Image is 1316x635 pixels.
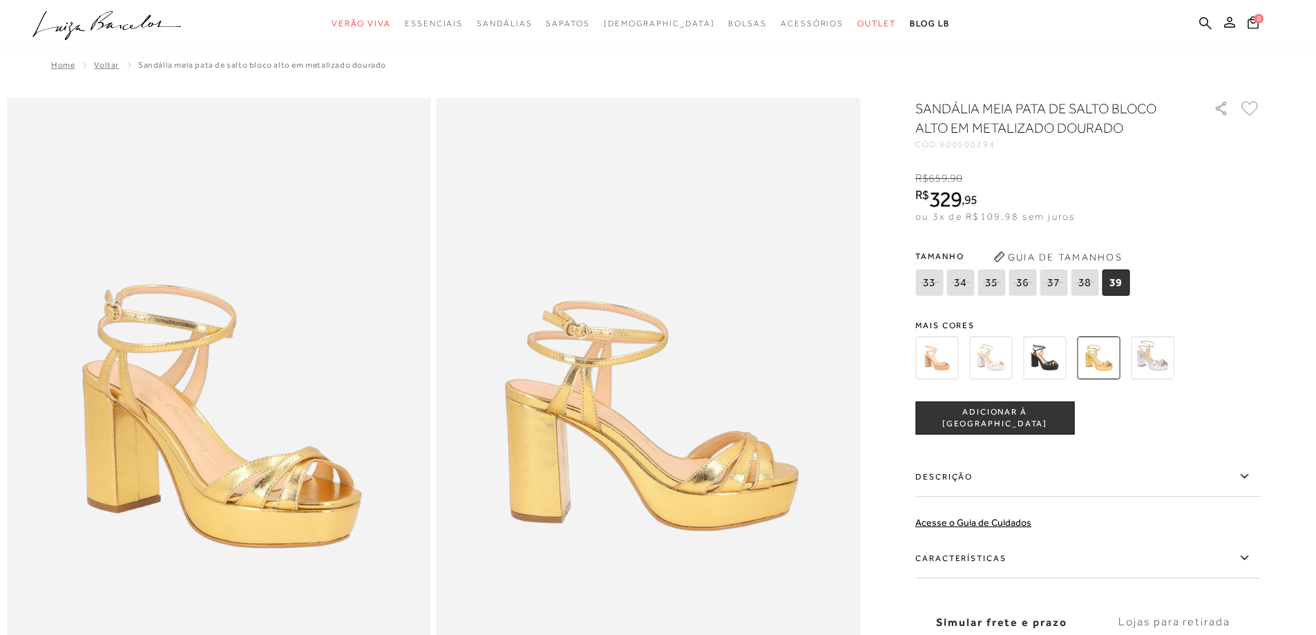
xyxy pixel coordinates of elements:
span: Verão Viva [332,19,391,28]
button: Guia de Tamanhos [989,246,1127,268]
span: SANDÁLIA MEIA PATA DE SALTO BLOCO ALTO EM METALIZADO DOURADO [138,60,386,70]
img: SANDÁLIA MEIA PATA DE SALTO BLOCO ALTO EM METALIZADO DOURADO [1077,337,1120,379]
button: 0 [1243,15,1263,34]
span: 95 [964,192,978,207]
a: categoryNavScreenReaderText [728,11,767,37]
a: categoryNavScreenReaderText [781,11,843,37]
img: SANDÁLIA MEIA PATA DE SALTO BLOCO ALTO EM COURO BEGE BLUSH [915,337,958,379]
button: ADICIONAR À [GEOGRAPHIC_DATA] [915,401,1074,435]
span: 36 [1009,269,1036,296]
span: Outlet [857,19,896,28]
span: 33 [915,269,943,296]
a: categoryNavScreenReaderText [405,11,463,37]
span: ou 3x de R$109,98 sem juros [915,211,1075,222]
span: 600500294 [940,140,995,149]
span: 0 [1254,14,1263,23]
div: CÓD: [915,140,1192,149]
span: [DEMOGRAPHIC_DATA] [604,19,715,28]
a: categoryNavScreenReaderText [332,11,391,37]
label: Descrição [915,457,1261,497]
a: Acesse o Guia de Cuidados [915,517,1031,528]
a: categoryNavScreenReaderText [857,11,896,37]
span: Mais cores [915,321,1261,330]
a: noSubCategoriesText [604,11,715,37]
span: 39 [1102,269,1129,296]
a: Home [51,60,75,70]
i: R$ [915,189,929,201]
a: categoryNavScreenReaderText [546,11,589,37]
span: 37 [1040,269,1067,296]
span: 329 [929,187,962,211]
span: BLOG LB [910,19,950,28]
img: SANDÁLIA MEIA PATA DE SALTO BLOCO ALTO EM COURO PRETO [1023,337,1066,379]
i: R$ [915,172,928,184]
span: 90 [950,172,962,184]
span: 35 [978,269,1005,296]
a: categoryNavScreenReaderText [477,11,532,37]
i: , [948,172,963,184]
img: SANDÁLIA MEIA PATA SALTO ALTO METALIZADA PRATA [1131,337,1174,379]
span: Sapatos [546,19,589,28]
span: Essenciais [405,19,463,28]
span: ADICIONAR À [GEOGRAPHIC_DATA] [916,406,1074,430]
img: SANDÁLIA MEIA PATA DE SALTO BLOCO ALTO EM COURO OFF WHITE [969,337,1012,379]
a: Voltar [94,60,119,70]
span: Bolsas [728,19,767,28]
span: 659 [928,172,947,184]
h1: SANDÁLIA MEIA PATA DE SALTO BLOCO ALTO EM METALIZADO DOURADO [915,99,1174,138]
i: , [962,193,978,206]
label: Características [915,538,1261,578]
span: Sandálias [477,19,532,28]
span: 38 [1071,269,1098,296]
span: Tamanho [915,246,1133,267]
span: 34 [946,269,974,296]
a: BLOG LB [910,11,950,37]
span: Acessórios [781,19,843,28]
